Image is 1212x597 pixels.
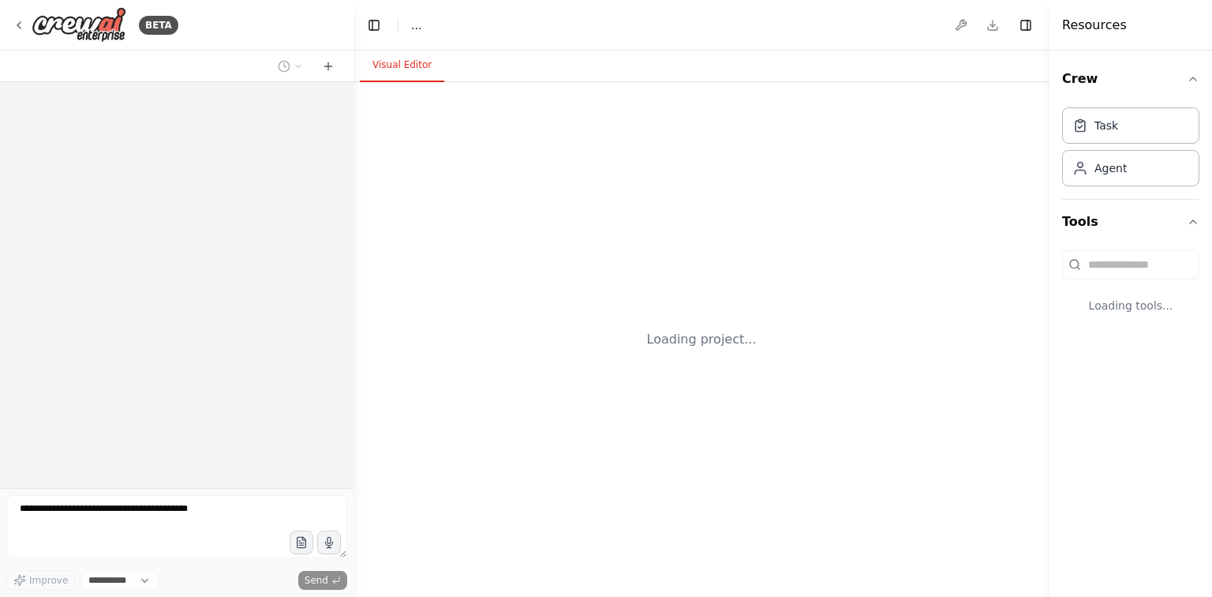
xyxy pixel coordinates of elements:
div: Crew [1062,101,1199,199]
nav: breadcrumb [411,17,421,33]
button: Click to speak your automation idea [317,531,341,554]
button: Improve [6,570,75,591]
div: Agent [1094,160,1127,176]
button: Switch to previous chat [271,57,309,76]
div: Loading project... [647,330,757,349]
button: Crew [1062,57,1199,101]
span: ... [411,17,421,33]
button: Upload files [290,531,313,554]
img: Logo [32,7,126,43]
span: Send [305,574,328,587]
div: Loading tools... [1062,285,1199,326]
div: BETA [139,16,178,35]
span: Improve [29,574,68,587]
button: Hide left sidebar [363,14,385,36]
button: Visual Editor [360,49,444,82]
div: Task [1094,118,1118,133]
div: Tools [1062,244,1199,339]
h4: Resources [1062,16,1127,35]
button: Hide right sidebar [1015,14,1037,36]
button: Tools [1062,200,1199,244]
button: Start a new chat [316,57,341,76]
button: Send [298,571,347,590]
